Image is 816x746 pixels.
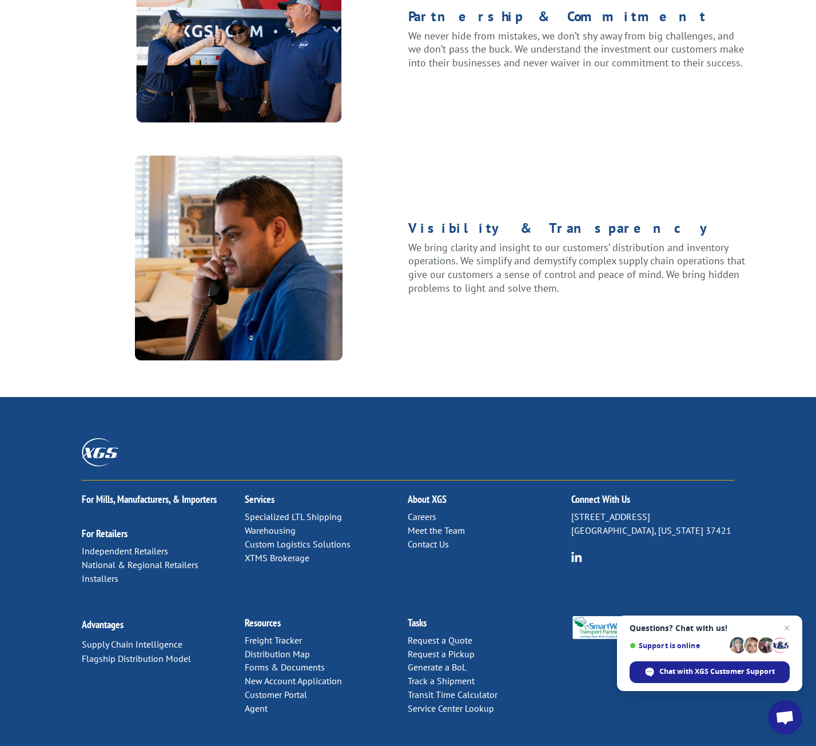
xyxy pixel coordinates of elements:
a: Flagship Distribution Model [82,653,191,664]
p: We bring clarity and insight to our customers’ distribution and inventory operations. We simplify... [408,241,747,295]
a: Supply Chain Intelligence [82,638,182,650]
a: XTMS Brokerage [245,552,309,564]
img: XGS_Logos_ALL_2024_All_White [82,438,118,466]
p: We never hide from mistakes, we don’t shy away from big challenges, and we don’t pass the buck. W... [408,29,747,70]
a: Independent Retailers [82,545,168,557]
img: Smartway_Logo [571,616,628,639]
a: Contact Us [408,538,449,550]
a: Advantages [82,618,124,631]
a: Transit Time Calculator [408,689,497,700]
a: Service Center Lookup [408,703,494,714]
a: Installers [82,573,118,584]
a: Open chat [768,700,802,735]
a: About XGS [408,493,447,506]
a: Careers [408,511,436,522]
h2: Connect With Us [571,494,734,510]
h1: Visibility & Transparency [408,221,747,241]
span: Questions? Chat with us! [630,624,790,633]
span: Chat with XGS Customer Support [630,661,790,683]
a: Forms & Documents [245,661,325,673]
a: Warehousing [245,525,296,536]
a: National & Regional Retailers [82,559,198,570]
a: Generate a BoL [408,661,467,673]
p: [STREET_ADDRESS] [GEOGRAPHIC_DATA], [US_STATE] 37421 [571,510,734,538]
img: group-6 [571,551,582,562]
span: Support is online [630,641,726,650]
a: Specialized LTL Shipping [245,511,342,522]
a: Freight Tracker [245,634,302,646]
a: Resources [245,616,281,629]
img: a-7305087@2x [135,156,343,360]
a: New Account Application [245,675,342,687]
a: Track a Shipment [408,675,475,687]
a: Customer Portal [245,689,307,700]
a: Meet the Team [408,525,465,536]
a: Request a Quote [408,634,472,646]
a: Custom Logistics Solutions [245,538,351,550]
a: Distribution Map [245,648,310,660]
a: Services [245,493,274,506]
h1: Partnership & Commitment [408,10,747,29]
a: For Mills, Manufacturers, & Importers [82,493,217,506]
a: Request a Pickup [408,648,475,660]
h2: Tasks [408,618,571,634]
a: For Retailers [82,527,128,540]
span: Chat with XGS Customer Support [659,666,775,677]
a: Agent [245,703,268,714]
